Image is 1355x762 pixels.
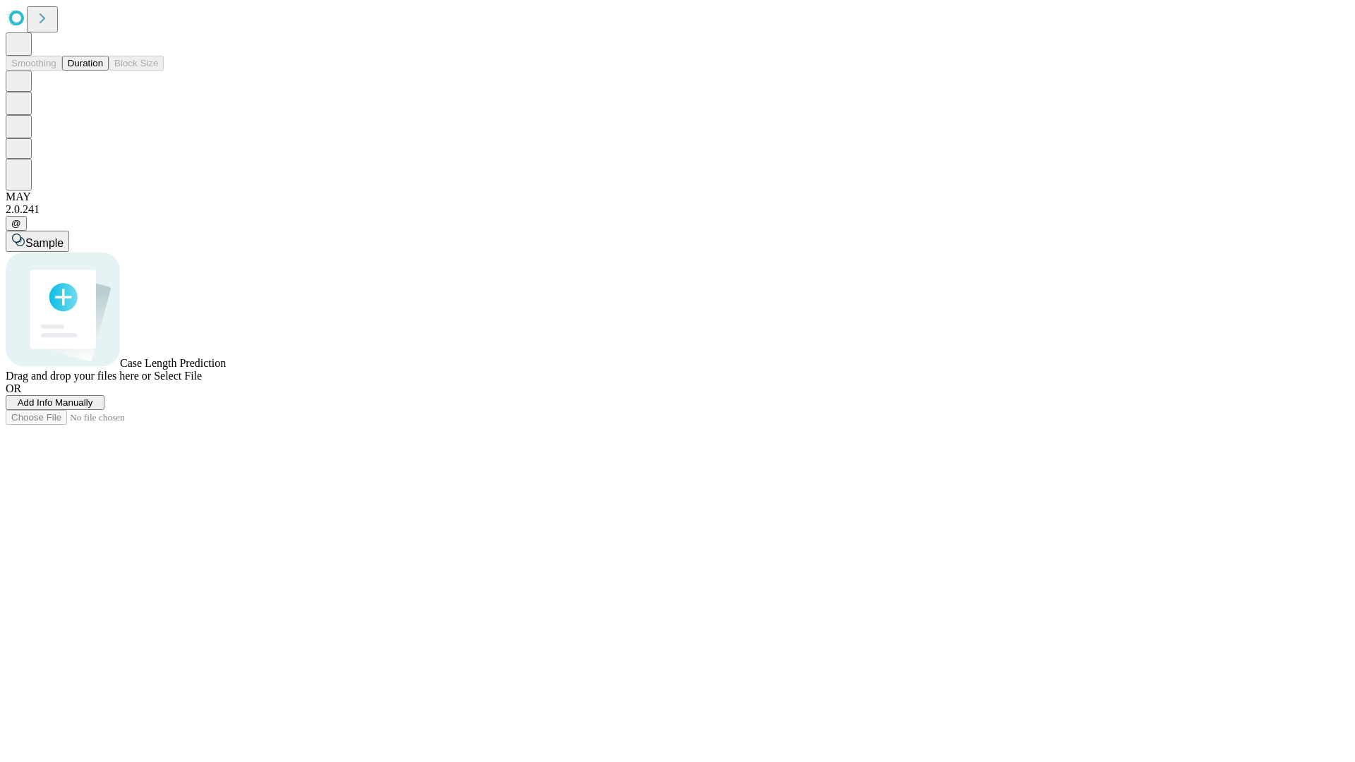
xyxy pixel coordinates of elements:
[6,190,1349,203] div: MAY
[6,382,21,394] span: OR
[154,370,202,382] span: Select File
[18,397,93,408] span: Add Info Manually
[6,370,151,382] span: Drag and drop your files here or
[6,216,27,231] button: @
[6,395,104,410] button: Add Info Manually
[6,203,1349,216] div: 2.0.241
[109,56,164,71] button: Block Size
[62,56,109,71] button: Duration
[25,237,64,249] span: Sample
[120,357,226,369] span: Case Length Prediction
[11,218,21,229] span: @
[6,231,69,252] button: Sample
[6,56,62,71] button: Smoothing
